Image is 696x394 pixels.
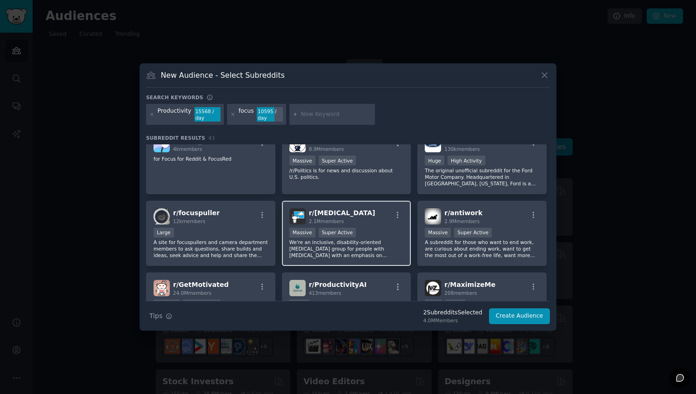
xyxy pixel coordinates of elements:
div: Super Active [319,156,356,165]
span: 12k members [173,218,205,224]
img: focus_reddit [154,136,170,152]
div: Massive [289,228,315,238]
span: r/ focuspuller [173,209,220,217]
div: High Activity [448,156,485,165]
img: ADHD [289,208,306,224]
span: 24.0M members [173,290,211,296]
div: Massive [154,299,180,309]
span: 208 members [444,290,477,296]
span: r/ antiwork [444,209,482,217]
img: politics [289,136,306,152]
div: Small [289,299,309,309]
span: Subreddit Results [146,135,205,141]
span: r/ MaximizeMe [444,281,495,288]
span: 130k members [444,146,480,152]
span: 413 members [309,290,341,296]
img: Ford [425,136,441,152]
span: 43 [208,135,215,141]
div: Super Active [454,228,492,238]
div: Massive [289,156,315,165]
p: A subreddit for those who want to end work, are curious about ending work, want to get the most o... [425,239,539,258]
p: The original unofficial subreddit for the Ford Motor Company. Headquartered in [GEOGRAPHIC_DATA],... [425,167,539,187]
div: Huge [425,156,444,165]
p: We're an inclusive, disability-oriented [MEDICAL_DATA] group for people with [MEDICAL_DATA] with ... [289,239,404,258]
span: r/ [MEDICAL_DATA] [309,209,375,217]
button: Tips [146,308,175,324]
span: r/ Ford [444,137,467,144]
div: 4.0M Members [423,317,482,324]
span: r/ politics [309,137,341,144]
span: 2.9M members [444,218,480,224]
img: antiwork [425,208,441,224]
div: Productivity [158,107,192,122]
p: for Focus for Reddit & FocusRed [154,156,268,162]
div: 10595 / day [257,107,283,122]
h3: New Audience - Select Subreddits [161,70,285,80]
div: 2 Subreddit s Selected [423,309,482,317]
img: MaximizeMe [425,280,441,296]
button: Create Audience [489,308,550,324]
div: 15568 / day [194,107,221,122]
div: Super Active [183,299,221,309]
span: Tips [149,311,162,321]
div: Large [154,228,174,238]
div: Small [445,299,465,309]
span: r/ ProductivityAI [309,281,367,288]
span: 2.1M members [309,218,344,224]
img: GetMotivated [154,280,170,296]
div: New [425,299,442,309]
span: 4k members [173,146,202,152]
span: r/ GetMotivated [173,281,229,288]
div: Massive [425,228,451,238]
div: focus [239,107,254,122]
img: focuspuller [154,208,170,224]
div: Super Active [319,228,356,238]
img: ProductivityAI [289,280,306,296]
input: New Keyword [301,110,372,119]
span: r/ focus_reddit [173,137,224,144]
p: A site for focuspullers and camera department members to ask questions, share builds and ideas, s... [154,239,268,258]
span: 8.9M members [309,146,344,152]
h3: Search keywords [146,94,203,101]
p: /r/Politics is for news and discussion about U.S. politics. [289,167,404,180]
